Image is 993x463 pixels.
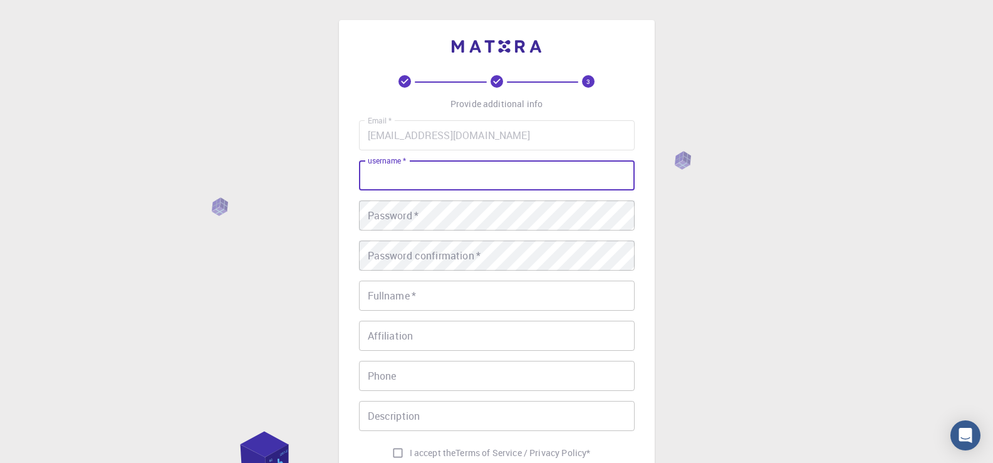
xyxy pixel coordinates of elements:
[455,447,590,459] p: Terms of Service / Privacy Policy *
[368,115,392,126] label: Email
[586,77,590,86] text: 3
[455,447,590,459] a: Terms of Service / Privacy Policy*
[410,447,456,459] span: I accept the
[450,98,543,110] p: Provide additional info
[368,155,406,166] label: username
[950,420,980,450] div: Open Intercom Messenger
